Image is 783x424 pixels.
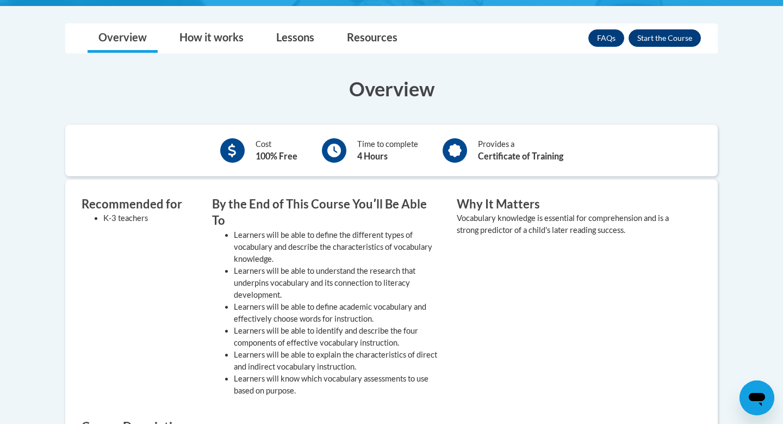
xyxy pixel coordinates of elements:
li: Learners will be able to understand the research that underpins vocabulary and its connection to ... [234,265,440,301]
button: Enroll [629,29,701,47]
h3: By the End of This Course Youʹll Be Able To [212,196,440,230]
a: Resources [336,24,408,53]
b: 4 Hours [357,151,388,161]
b: 100% Free [256,151,297,161]
li: K-3 teachers [103,212,196,224]
value: Vocabulary knowledge is essential for comprehension and is a strong predictor of a child's later ... [457,213,669,235]
b: Certificate of Training [478,151,563,161]
a: FAQs [588,29,624,47]
div: Provides a [478,138,563,163]
iframe: Button to launch messaging window [739,380,774,415]
li: Learners will know which vocabulary assessments to use based on purpose. [234,373,440,397]
h3: Why It Matters [457,196,685,213]
div: Time to complete [357,138,418,163]
a: Overview [88,24,158,53]
li: Learners will be able to define academic vocabulary and effectively choose words for instruction. [234,301,440,325]
li: Learners will be able to define the different types of vocabulary and describe the characteristic... [234,229,440,265]
li: Learners will be able to identify and describe the four components of effective vocabulary instru... [234,325,440,349]
a: How it works [169,24,254,53]
div: Cost [256,138,297,163]
li: Learners will be able to explain the characteristics of direct and indirect vocabulary instruction. [234,349,440,373]
h3: Overview [65,75,718,102]
h3: Recommended for [82,196,196,213]
a: Lessons [265,24,325,53]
